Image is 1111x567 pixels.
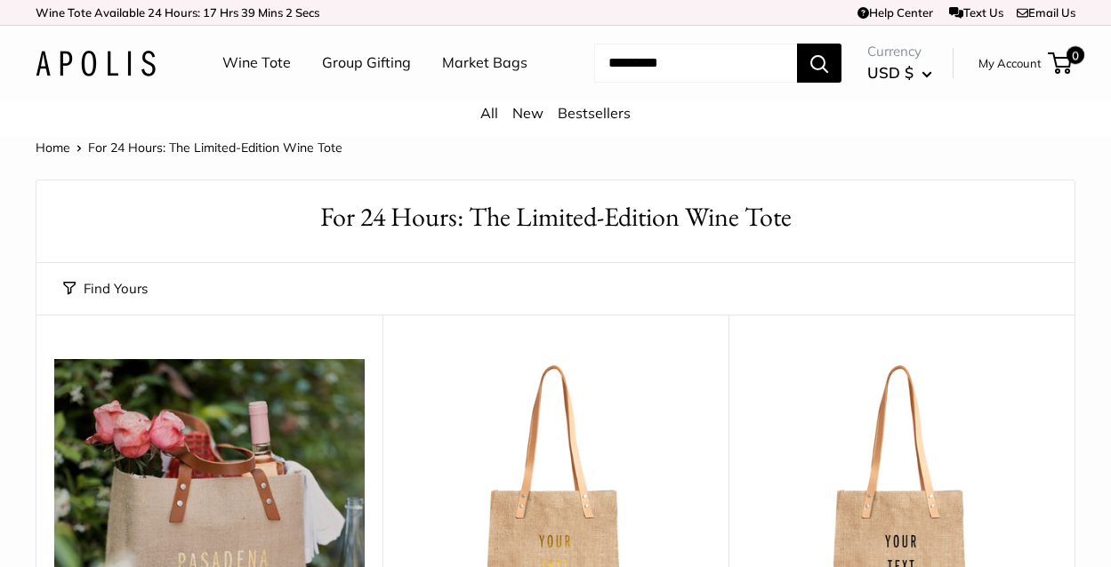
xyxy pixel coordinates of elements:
a: Home [36,140,70,156]
a: All [480,104,498,122]
span: 0 [1067,46,1084,64]
input: Search... [594,44,797,83]
img: Apolis [36,51,156,76]
button: Search [797,44,841,83]
a: 0 [1050,52,1072,74]
h1: For 24 Hours: The Limited-Edition Wine Tote [63,198,1048,236]
span: Mins [258,5,283,20]
span: 17 [203,5,217,20]
span: Hrs [220,5,238,20]
span: For 24 Hours: The Limited-Edition Wine Tote [88,140,342,156]
a: Text Us [949,5,1003,20]
button: USD $ [867,59,932,87]
nav: Breadcrumb [36,136,342,159]
a: Email Us [1017,5,1075,20]
button: Find Yours [63,276,148,301]
a: Bestsellers [558,104,631,122]
a: My Account [978,52,1042,74]
a: Market Bags [442,50,527,76]
a: Group Gifting [322,50,411,76]
a: Help Center [857,5,933,20]
span: Currency [867,39,932,64]
a: Wine Tote [222,50,291,76]
span: Secs [295,5,319,20]
span: 39 [241,5,255,20]
span: USD $ [867,63,914,82]
a: New [512,104,543,122]
span: 2 [286,5,293,20]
